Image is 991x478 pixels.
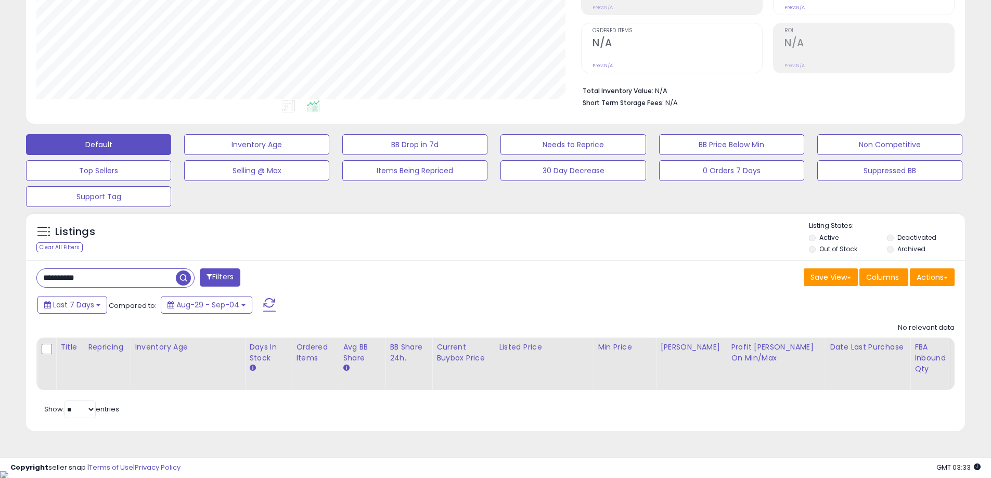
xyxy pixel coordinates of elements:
h2: N/A [784,37,954,51]
span: N/A [665,98,678,108]
small: Avg BB Share. [343,364,349,373]
small: Prev: N/A [593,62,613,69]
div: Repricing [88,342,126,353]
th: The percentage added to the cost of goods (COGS) that forms the calculator for Min & Max prices. [727,338,826,390]
li: N/A [583,84,947,96]
a: Privacy Policy [135,462,181,472]
h5: Listings [55,225,95,239]
button: Items Being Repriced [342,160,487,181]
button: Default [26,134,171,155]
label: Out of Stock [819,244,857,253]
div: Current Buybox Price [436,342,490,364]
div: Date Last Purchase [830,342,906,353]
div: Avg BB Share [343,342,381,364]
span: Columns [866,272,899,282]
button: Last 7 Days [37,296,107,314]
button: Save View [804,268,858,286]
label: Deactivated [897,233,936,242]
span: ROI [784,28,954,34]
button: Actions [910,268,955,286]
div: Inventory Age [135,342,240,353]
th: CSV column name: cust_attr_4_Date Last Purchase [826,338,910,390]
div: Ordered Items [296,342,334,364]
small: Prev: N/A [784,62,805,69]
div: [PERSON_NAME] [660,342,722,353]
div: Min Price [598,342,651,353]
button: 0 Orders 7 Days [659,160,804,181]
span: Ordered Items [593,28,762,34]
button: Columns [859,268,908,286]
b: Total Inventory Value: [583,86,653,95]
button: Filters [200,268,240,287]
label: Archived [897,244,925,253]
small: Prev: N/A [593,4,613,10]
small: Days In Stock. [249,364,255,373]
div: Clear All Filters [36,242,83,252]
div: Listed Price [499,342,589,353]
button: BB Price Below Min [659,134,804,155]
button: BB Drop in 7d [342,134,487,155]
b: Short Term Storage Fees: [583,98,664,107]
button: Suppressed BB [817,160,962,181]
a: Terms of Use [89,462,133,472]
button: 30 Day Decrease [500,160,646,181]
button: Needs to Reprice [500,134,646,155]
h2: N/A [593,37,762,51]
strong: Copyright [10,462,48,472]
span: 2025-09-12 03:33 GMT [936,462,981,472]
span: Show: entries [44,404,119,414]
button: Selling @ Max [184,160,329,181]
div: No relevant data [898,323,955,333]
div: seller snap | | [10,463,181,473]
button: Non Competitive [817,134,962,155]
span: Aug-29 - Sep-04 [176,300,239,310]
small: Prev: N/A [784,4,805,10]
button: Support Tag [26,186,171,207]
div: Profit [PERSON_NAME] on Min/Max [731,342,821,364]
span: Last 7 Days [53,300,94,310]
label: Active [819,233,839,242]
span: Compared to: [109,301,157,311]
button: Top Sellers [26,160,171,181]
p: Listing States: [809,221,965,231]
button: Aug-29 - Sep-04 [161,296,252,314]
div: Title [60,342,79,353]
div: Days In Stock [249,342,287,364]
div: BB Share 24h. [390,342,428,364]
button: Inventory Age [184,134,329,155]
div: FBA inbound Qty [915,342,946,374]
